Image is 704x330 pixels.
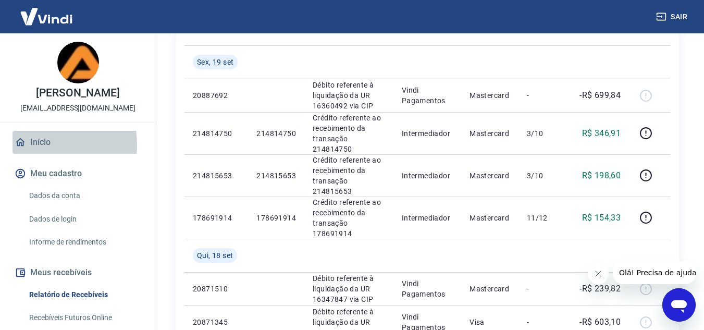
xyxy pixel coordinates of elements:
a: Informe de rendimentos [25,231,143,253]
p: 214814750 [193,128,240,139]
button: Sair [654,7,691,27]
a: Dados de login [25,209,143,230]
img: 6a1d8cdb-afff-4140-b23b-b3656956e1a1.jpeg [57,42,99,83]
a: Dados da conta [25,185,143,206]
p: R$ 154,33 [582,212,621,224]
p: Mastercard [470,284,510,294]
button: Meu cadastro [13,162,143,185]
a: Relatório de Recebíveis [25,284,143,305]
span: Olá! Precisa de ajuda? [6,7,88,16]
p: 20887692 [193,90,240,101]
p: Débito referente à liquidação da UR 16360492 via CIP [313,80,385,111]
p: Crédito referente ao recebimento da transação 214814750 [313,113,385,154]
iframe: Botón para iniciar la ventana de mensajería [662,288,696,322]
p: - [527,284,558,294]
span: Sex, 19 set [197,57,233,67]
p: Mastercard [470,128,510,139]
p: 11/12 [527,213,558,223]
p: Visa [470,317,510,327]
p: 214815653 [193,170,240,181]
span: Qui, 18 set [197,250,233,261]
p: 178691914 [256,213,296,223]
p: [EMAIL_ADDRESS][DOMAIN_NAME] [20,103,135,114]
p: [PERSON_NAME] [36,88,119,99]
button: Meus recebíveis [13,261,143,284]
p: R$ 346,91 [582,127,621,140]
img: Vindi [13,1,80,32]
p: Intermediador [402,213,453,223]
p: -R$ 603,10 [579,316,621,328]
p: 178691914 [193,213,240,223]
p: 3/10 [527,170,558,181]
p: R$ 198,60 [582,169,621,182]
iframe: Cerrar mensaje [588,263,609,284]
p: - [527,90,558,101]
a: Início [13,131,143,154]
p: Mastercard [470,213,510,223]
p: - [527,317,558,327]
p: Intermediador [402,170,453,181]
a: Recebíveis Futuros Online [25,307,143,328]
p: -R$ 239,82 [579,283,621,295]
p: 214815653 [256,170,296,181]
p: 214814750 [256,128,296,139]
p: 3/10 [527,128,558,139]
p: Débito referente à liquidação da UR 16347847 via CIP [313,273,385,304]
iframe: Mensaje de la compañía [613,261,696,284]
p: Vindi Pagamentos [402,85,453,106]
p: Crédito referente ao recebimento da transação 214815653 [313,155,385,197]
p: -R$ 699,84 [579,89,621,102]
p: Mastercard [470,170,510,181]
p: Vindi Pagamentos [402,278,453,299]
p: 20871345 [193,317,240,327]
p: Intermediador [402,128,453,139]
p: Crédito referente ao recebimento da transação 178691914 [313,197,385,239]
p: Mastercard [470,90,510,101]
p: 20871510 [193,284,240,294]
